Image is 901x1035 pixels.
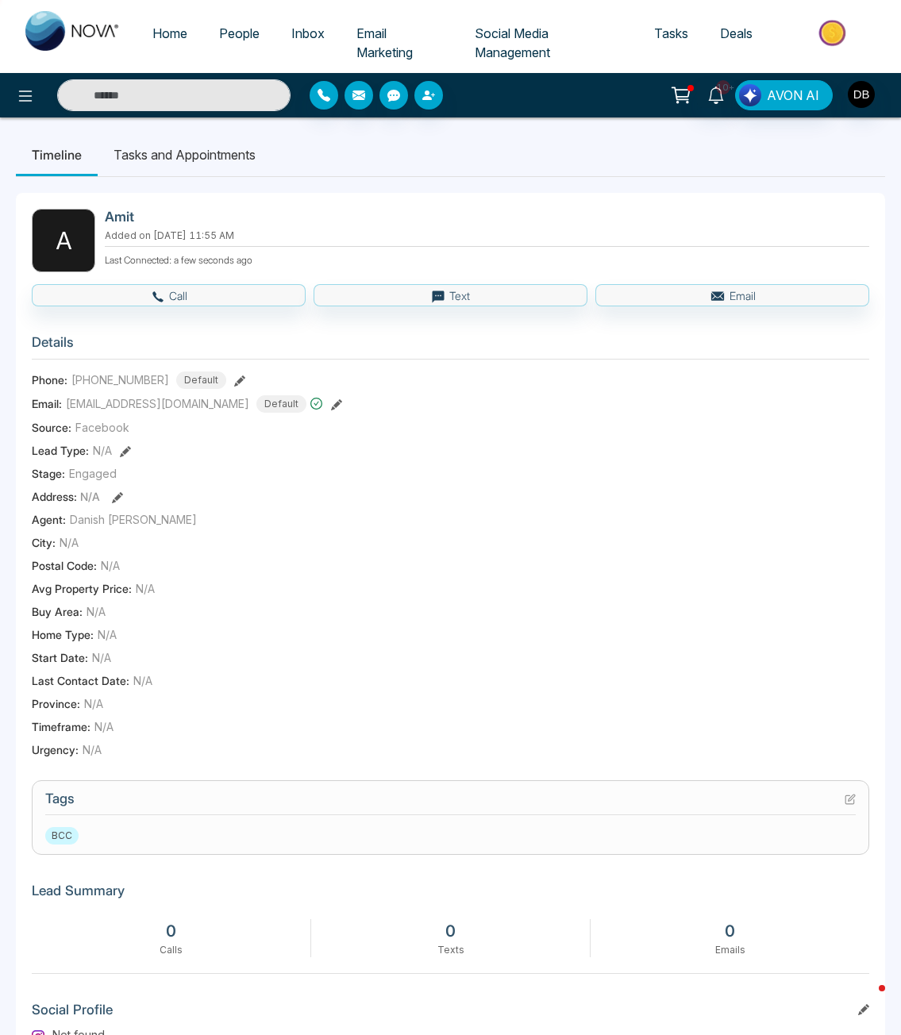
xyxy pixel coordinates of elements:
[92,649,111,666] span: N/A
[459,18,638,67] a: Social Media Management
[32,488,100,505] span: Address:
[75,419,129,436] span: Facebook
[93,442,112,459] span: N/A
[32,626,94,643] span: Home Type :
[848,81,875,108] img: User Avatar
[735,80,833,110] button: AVON AI
[32,580,132,597] span: Avg Property Price :
[32,741,79,758] span: Urgency :
[767,86,819,105] span: AVON AI
[83,741,102,758] span: N/A
[219,25,260,41] span: People
[32,419,71,436] span: Source:
[105,209,863,225] h2: Amit
[176,371,226,389] span: Default
[40,919,302,943] div: 0
[71,371,169,388] span: [PHONE_NUMBER]
[32,395,62,412] span: Email:
[595,284,869,306] button: Email
[32,334,869,359] h3: Details
[776,15,891,51] img: Market-place.gif
[32,209,95,272] div: A
[152,25,187,41] span: Home
[739,84,761,106] img: Lead Flow
[291,25,325,41] span: Inbox
[32,672,129,689] span: Last Contact Date :
[704,18,768,48] a: Deals
[105,250,869,267] p: Last Connected: a few seconds ago
[32,511,66,528] span: Agent:
[32,284,306,306] button: Call
[203,18,275,48] a: People
[45,791,856,815] h3: Tags
[32,1002,869,1025] h3: Social Profile
[32,718,90,735] span: Timeframe :
[32,442,89,459] span: Lead Type:
[136,580,155,597] span: N/A
[105,229,869,243] p: Added on [DATE] 11:55 AM
[87,603,106,620] span: N/A
[638,18,704,48] a: Tasks
[599,919,861,943] div: 0
[98,133,271,176] li: Tasks and Appointments
[32,465,65,482] span: Stage:
[32,649,88,666] span: Start Date :
[654,25,688,41] span: Tasks
[16,133,98,176] li: Timeline
[599,943,861,957] div: Emails
[32,883,869,906] h3: Lead Summary
[101,557,120,574] span: N/A
[356,25,413,60] span: Email Marketing
[45,827,79,845] span: BCC
[314,284,587,306] button: Text
[475,25,550,60] span: Social Media Management
[847,981,885,1019] iframe: Intercom live chat
[133,672,152,689] span: N/A
[720,25,753,41] span: Deals
[98,626,117,643] span: N/A
[32,695,80,712] span: Province :
[40,943,302,957] div: Calls
[32,534,56,551] span: City :
[84,695,103,712] span: N/A
[32,603,83,620] span: Buy Area :
[25,11,121,51] img: Nova CRM Logo
[60,534,79,551] span: N/A
[32,371,67,388] span: Phone:
[137,18,203,48] a: Home
[69,465,117,482] span: Engaged
[319,919,582,943] div: 0
[80,490,100,503] span: N/A
[716,80,730,94] span: 10+
[275,18,341,48] a: Inbox
[319,943,582,957] div: Texts
[66,395,249,412] span: [EMAIL_ADDRESS][DOMAIN_NAME]
[256,395,306,413] span: Default
[32,557,97,574] span: Postal Code :
[341,18,459,67] a: Email Marketing
[94,718,114,735] span: N/A
[697,80,735,108] a: 10+
[70,511,197,528] span: Danish [PERSON_NAME]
